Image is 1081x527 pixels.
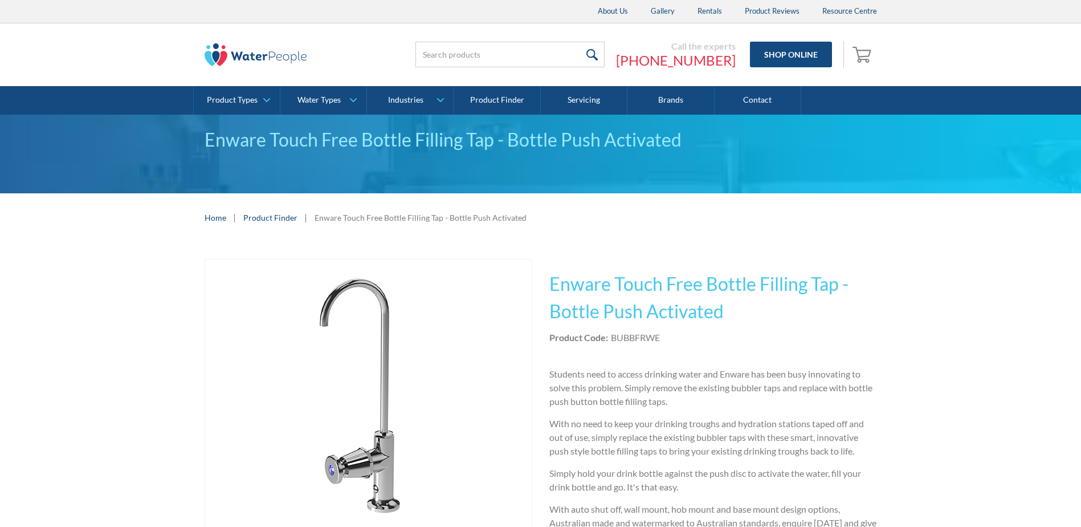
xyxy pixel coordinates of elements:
[415,42,605,67] input: Search products
[388,95,423,105] div: Industries
[715,86,801,115] a: Contact
[627,86,714,115] a: Brands
[549,467,877,494] p: Simply hold your drink bottle against the push disc to activate the water, fill your drink bottle...
[616,40,736,52] div: Call the experts
[315,212,527,224] div: Enware Touch Free Bottle Filling Tap - Bottle Push Activated
[297,95,341,105] div: Water Types
[454,86,541,115] a: Product Finder
[367,86,453,115] a: Industries
[243,212,297,224] a: Product Finder
[616,52,736,69] a: [PHONE_NUMBER]
[549,270,877,325] h1: Enware Touch Free Bottle Filling Tap - Bottle Push Activated
[205,43,307,66] img: The Water People
[852,45,874,63] img: shopping cart
[205,212,226,224] a: Home
[750,42,832,67] a: Shop Online
[611,331,660,344] div: BUBBFRWE
[549,417,877,458] p: With no need to keep your drinking troughs and hydration stations taped off and out of use, simpl...
[194,86,280,115] a: Product Types
[280,86,366,115] a: Water Types
[541,86,627,115] a: Servicing
[205,126,877,153] div: Enware Touch Free Bottle Filling Tap - Bottle Push Activated
[303,210,309,224] div: |
[207,95,258,105] div: Product Types
[549,332,608,343] strong: Product Code:
[232,210,238,224] div: |
[850,41,877,68] a: Open empty cart
[549,367,877,408] p: Students need to access drinking water and Enware has been busy innovating to solve this problem....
